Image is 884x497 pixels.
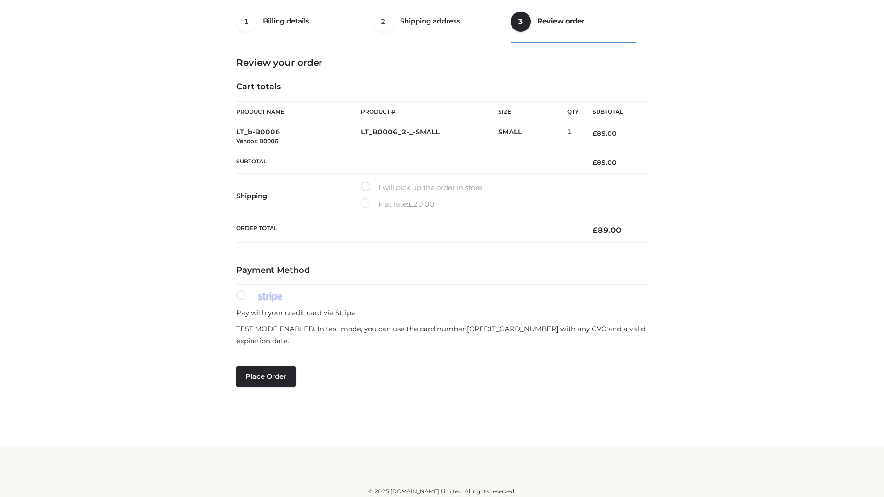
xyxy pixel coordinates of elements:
span: £ [593,129,597,138]
span: £ [593,158,597,167]
th: Qty [567,101,579,122]
h4: Cart totals [236,82,648,92]
th: Product Name [236,101,361,122]
span: £ [593,225,598,235]
td: LT_B0006_2-_-SMALL [361,122,498,151]
p: TEST MODE ENABLED. In test mode, you can use the card number [CREDIT_CARD_NUMBER] with any CVC an... [236,323,648,347]
h4: Payment Method [236,266,648,276]
td: LT_b-B0006 [236,122,361,151]
th: Shipping [236,174,361,218]
bdi: 89.00 [593,158,616,167]
td: 1 [567,122,579,151]
button: Place order [236,366,296,387]
td: SMALL [498,122,567,151]
div: © 2025 [DOMAIN_NAME] Limited. All rights reserved. [137,487,747,496]
th: Subtotal [236,151,579,173]
bdi: 89.00 [593,225,622,235]
bdi: 20.00 [408,200,435,208]
p: Pay with your credit card via Stripe. [236,307,648,319]
label: Flat rate: [361,198,435,210]
span: £ [408,200,413,208]
th: Product # [361,101,498,122]
bdi: 89.00 [593,129,616,138]
h3: Review your order [236,57,648,68]
small: Vendor: B0006 [236,138,278,144]
th: Subtotal [579,102,648,122]
th: Order Total [236,218,579,243]
label: I will pick up the order in store. [361,182,483,194]
th: Size [498,102,563,122]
